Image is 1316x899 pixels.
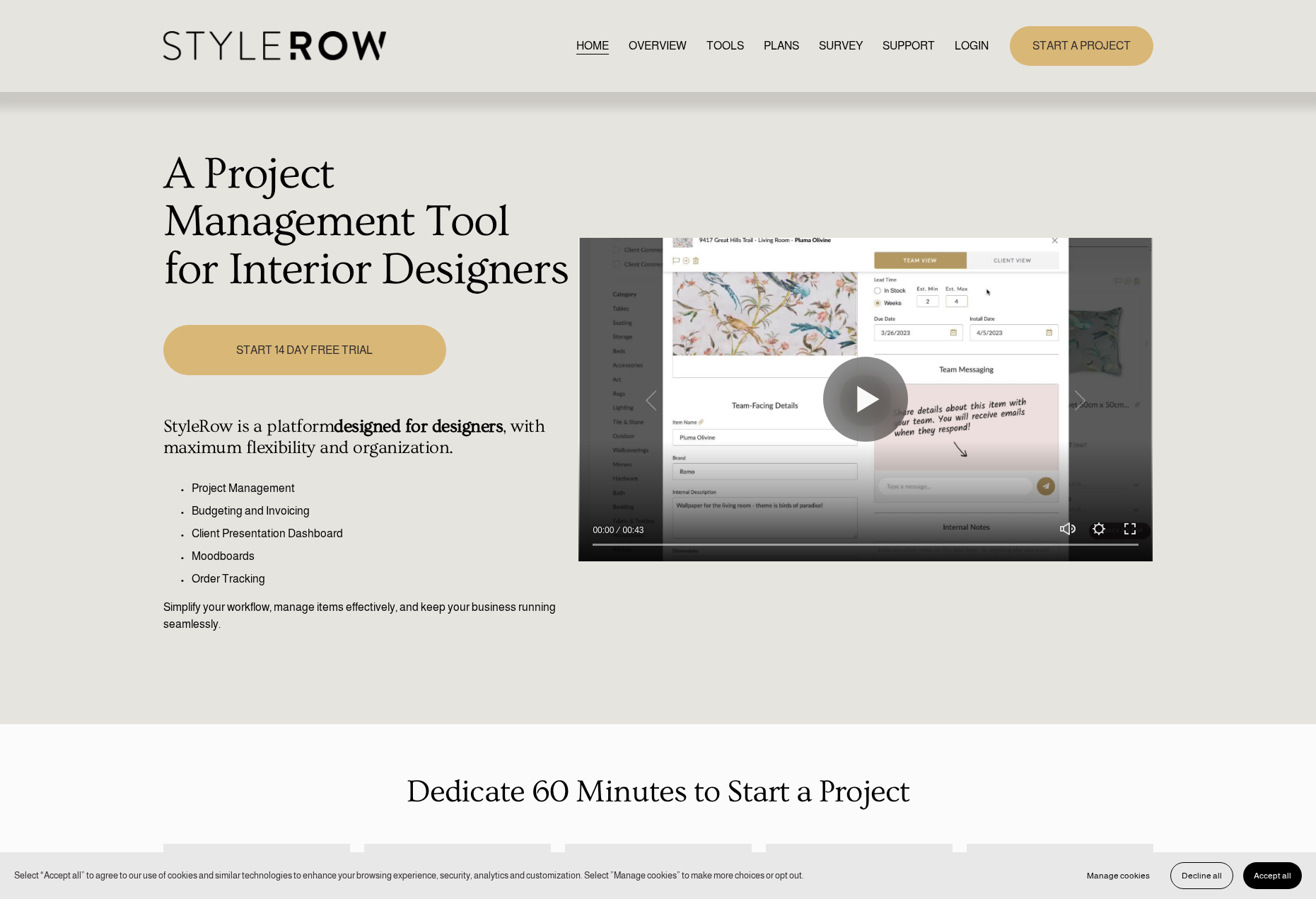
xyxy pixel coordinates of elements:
span: SUPPORT [883,38,935,55]
a: TOOLS [706,36,744,55]
p: Dedicate 60 Minutes to Start a Project [163,768,1153,815]
div: Duration [617,523,647,537]
p: Budgeting and Invoicing [192,503,571,520]
a: folder dropdown [883,36,935,55]
a: PLANS [764,36,799,55]
a: SURVEY [819,36,863,55]
p: Order Tracking [192,571,571,588]
button: Play [823,357,908,442]
a: START A PROJECT [1010,26,1153,65]
p: Select “Accept all” to agree to our use of cookies and similar technologies to enhance your brows... [14,869,804,882]
a: LOGIN [955,36,989,55]
button: Decline all [1170,862,1233,889]
span: Decline all [1182,871,1222,881]
button: Accept all [1243,862,1302,889]
img: StyleRow [163,31,386,60]
div: Current time [593,523,617,537]
p: Project Management [192,480,571,497]
p: Moodboards [192,548,571,565]
a: OVERVIEW [629,36,687,55]
h4: StyleRow is a platform , with maximum flexibility and organization. [163,416,571,459]
strong: designed for designers [334,416,503,437]
p: Simplify your workflow, manage items effectively, and keep your business running seamlessly. [163,599,571,633]
a: HOME [576,36,609,55]
p: Client Presentation Dashboard [192,525,571,542]
span: Manage cookies [1087,871,1150,881]
h1: A Project Management Tool for Interior Designers [163,151,571,294]
span: Accept all [1254,871,1291,881]
a: START 14 DAY FREE TRIAL [163,325,446,375]
input: Seek [593,539,1139,549]
button: Manage cookies [1076,862,1160,889]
